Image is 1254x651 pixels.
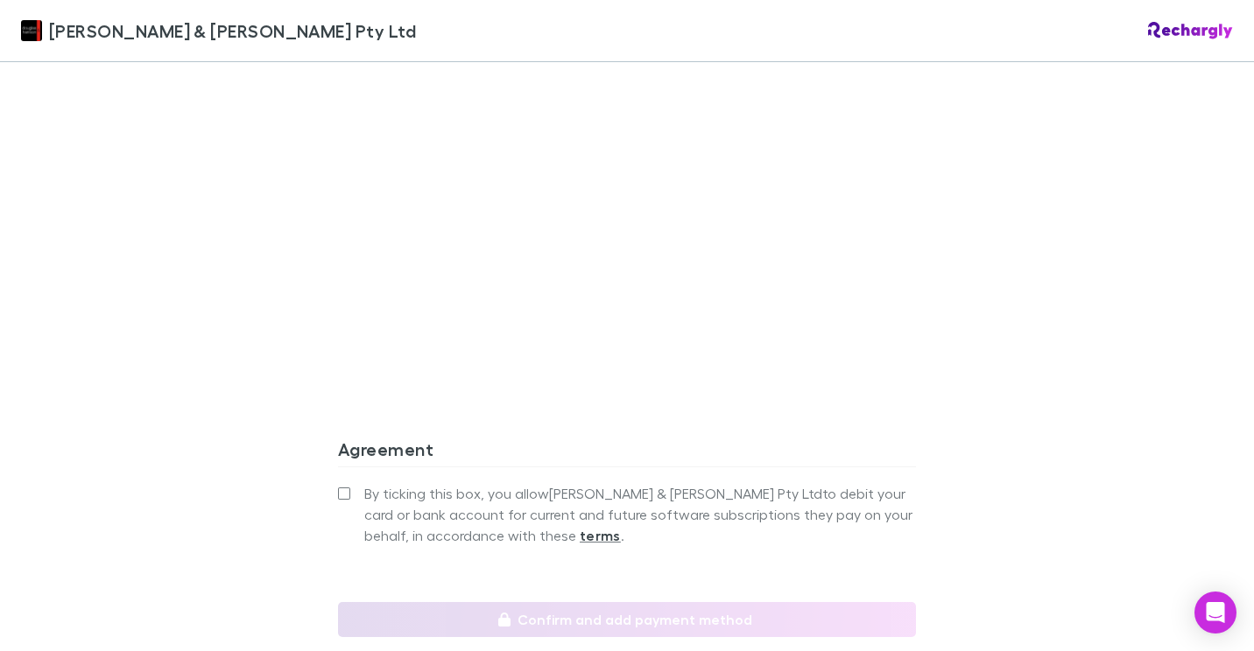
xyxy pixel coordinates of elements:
[1148,22,1233,39] img: Rechargly Logo
[338,602,916,637] button: Confirm and add payment method
[21,20,42,41] img: Douglas & Harrison Pty Ltd's Logo
[49,17,416,44] span: [PERSON_NAME] & [PERSON_NAME] Pty Ltd
[580,527,621,544] strong: terms
[338,438,916,466] h3: Agreement
[1194,591,1236,633] div: Open Intercom Messenger
[364,483,916,546] span: By ticking this box, you allow [PERSON_NAME] & [PERSON_NAME] Pty Ltd to debit your card or bank a...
